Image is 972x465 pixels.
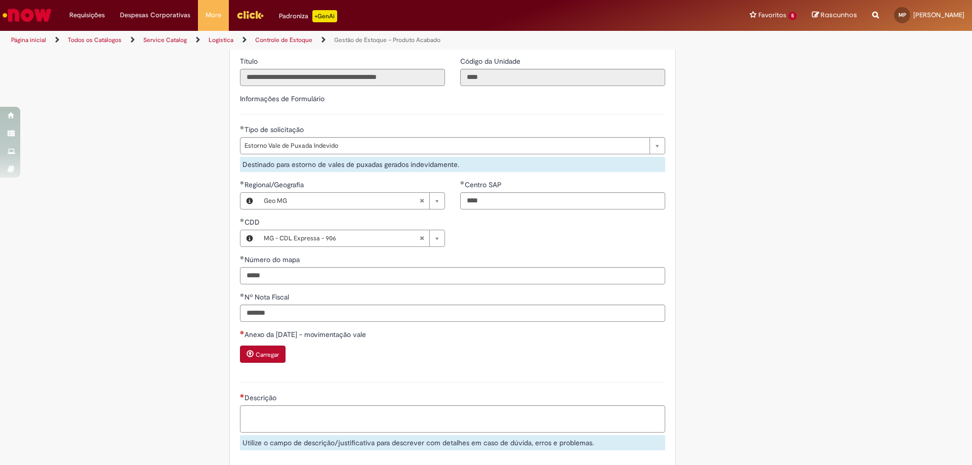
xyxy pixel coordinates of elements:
[240,293,245,297] span: Obrigatório Preenchido
[8,31,640,50] ul: Trilhas de página
[245,218,262,227] span: CDD
[245,330,368,339] span: Anexo da [DATE] - movimentação vale
[758,10,786,20] span: Favoritos
[209,36,233,44] a: Logistica
[259,230,444,246] a: MG - CDL Expressa - 906Limpar campo CDD
[11,36,46,44] a: Página inicial
[69,10,105,20] span: Requisições
[414,230,429,246] abbr: Limpar campo CDD
[240,125,245,130] span: Obrigatório Preenchido
[120,10,190,20] span: Despesas Corporativas
[240,305,665,322] input: Nº Nota Fiscal
[256,351,279,359] small: Carregar
[264,230,419,246] span: MG - CDL Expressa - 906
[240,346,286,363] button: Carregar anexo de Anexo da 02.05.01 - movimentação vale Required
[240,193,259,209] button: Regional/Geografia, Visualizar este registro Geo MG
[245,125,306,134] span: Tipo de solicitação
[812,11,857,20] a: Rascunhos
[240,69,445,86] input: Título
[334,36,440,44] a: Gestão de Estoque – Produto Acabado
[245,255,302,264] span: Número do mapa
[245,138,644,154] span: Estorno Vale de Puxada Indevido
[788,12,797,20] span: 5
[240,230,259,246] button: CDD, Visualizar este registro MG - CDL Expressa - 906
[240,57,260,66] span: Somente leitura - Título
[264,193,419,209] span: Geo MG
[259,193,444,209] a: Geo MGLimpar campo Regional/Geografia
[240,330,245,334] span: Necessários
[68,36,121,44] a: Todos os Catálogos
[255,36,312,44] a: Controle de Estoque
[245,180,306,189] span: Regional/Geografia
[279,10,337,22] div: Padroniza
[206,10,221,20] span: More
[460,57,522,66] span: Somente leitura - Código da Unidade
[143,36,187,44] a: Service Catalog
[240,94,325,103] label: Informações de Formulário
[312,10,337,22] p: +GenAi
[460,192,665,209] input: Centro SAP
[245,292,291,302] span: Nº Nota Fiscal
[240,218,245,222] span: Obrigatório Preenchido
[460,69,665,86] input: Código da Unidade
[913,11,964,19] span: [PERSON_NAME]
[899,12,906,18] span: MP
[821,10,857,20] span: Rascunhos
[460,56,522,66] label: Somente leitura - Código da Unidade
[240,181,245,185] span: Obrigatório Preenchido
[240,405,665,433] textarea: Descrição
[240,394,245,398] span: Necessários
[465,180,504,189] span: Centro SAP
[240,435,665,450] div: Utilize o campo de descrição/justificativa para descrever com detalhes em caso de dúvida, erros e...
[236,7,264,22] img: click_logo_yellow_360x200.png
[414,193,429,209] abbr: Limpar campo Regional/Geografia
[1,5,53,25] img: ServiceNow
[240,256,245,260] span: Obrigatório Preenchido
[460,181,465,185] span: Obrigatório Preenchido
[245,393,278,402] span: Descrição
[240,56,260,66] label: Somente leitura - Título
[240,267,665,284] input: Número do mapa
[240,157,665,172] div: Destinado para estorno de vales de puxadas gerados indevidamente.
